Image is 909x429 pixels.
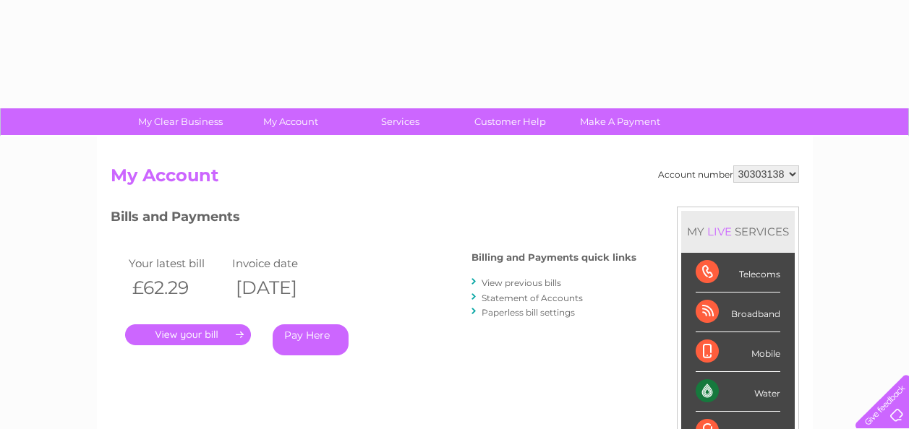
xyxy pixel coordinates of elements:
div: Water [696,372,780,412]
div: Telecoms [696,253,780,292]
a: Make A Payment [560,108,680,135]
div: Broadband [696,292,780,332]
a: . [125,324,251,345]
h3: Bills and Payments [111,207,636,232]
a: Paperless bill settings [482,307,575,318]
td: Invoice date [229,253,333,273]
th: £62.29 [125,273,229,303]
a: View previous bills [482,277,561,288]
a: Statement of Accounts [482,292,583,303]
div: MY SERVICES [681,211,795,252]
th: [DATE] [229,273,333,303]
td: Your latest bill [125,253,229,273]
div: Mobile [696,332,780,372]
a: My Account [231,108,350,135]
a: My Clear Business [121,108,240,135]
h2: My Account [111,165,799,193]
h4: Billing and Payments quick links [471,252,636,263]
div: LIVE [704,225,735,238]
a: Customer Help [451,108,570,135]
div: Account number [658,165,799,183]
a: Pay Here [273,324,349,355]
a: Services [341,108,460,135]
